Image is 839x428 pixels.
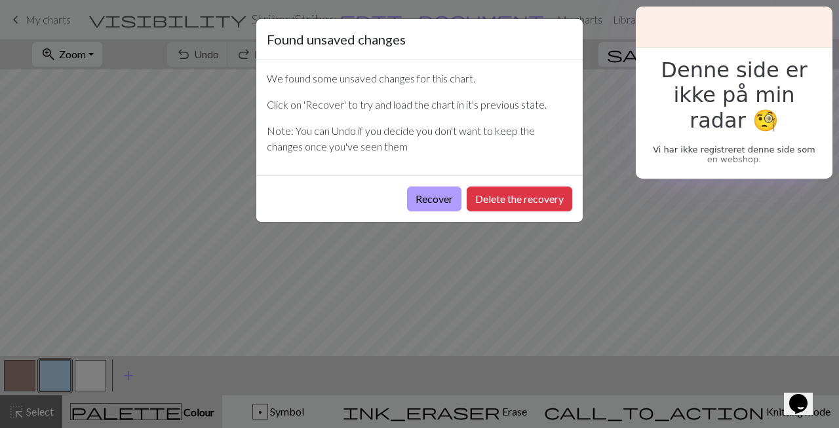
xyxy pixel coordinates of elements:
p: We found some unsaved changes for this chart. [267,71,572,86]
button: Recover [407,187,461,211]
iframe: chat widget [784,376,826,415]
button: Delete the recovery [467,187,572,211]
p: Vi har ikke registreret denne side som en webshop. [650,145,819,164]
p: Note: You can Undo if you decide you don't want to keep the changes once you've seen them [267,123,572,154]
h5: Found unsaved changes [267,29,406,49]
p: Click on 'Recover' to try and load the chart in it's previous state. [267,97,572,113]
h2: Denne side er ikke på min radar 🧐 [650,58,819,133]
